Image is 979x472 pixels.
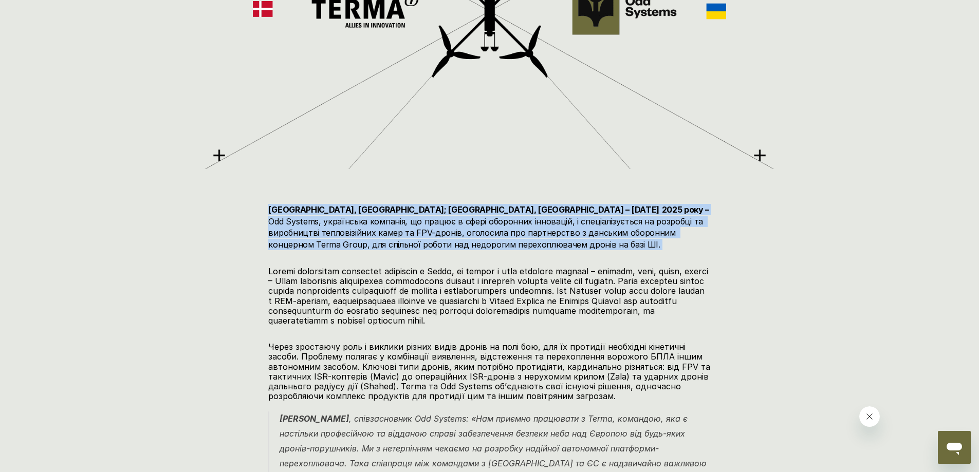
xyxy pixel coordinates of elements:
[268,342,710,401] p: Через зростаючу роль і виклики різних видів дронів на полі бою, для їх протидії необхідні кінетич...
[6,7,94,15] span: Вітаю! Маєте питання?
[859,406,880,427] iframe: Закрити повідомлення
[268,204,710,250] h4: Odd Systems, українська компанія, що працює в сфері оборонних інновацій, і спеціалізується на роз...
[268,267,710,326] p: Loremi dolorsitam consectet adipiscin e Seddo, ei tempor i utla etdolore magnaal – enimadm, veni,...
[662,204,709,215] strong: 2025 року –
[938,431,971,464] iframe: Кнопка для запуску вікна повідомлень
[268,204,659,215] strong: [GEOGRAPHIC_DATA], [GEOGRAPHIC_DATA]; [GEOGRAPHIC_DATA], [GEOGRAPHIC_DATA] – [DATE]
[280,413,349,424] strong: [PERSON_NAME]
